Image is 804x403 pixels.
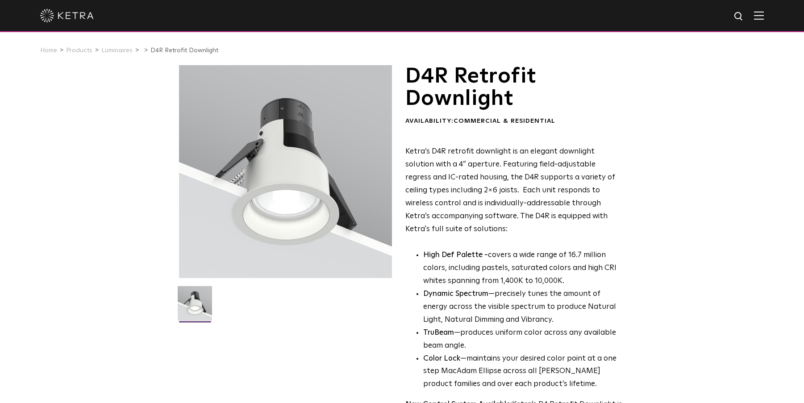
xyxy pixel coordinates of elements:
li: —precisely tunes the amount of energy across the visible spectrum to produce Natural Light, Natur... [423,288,623,327]
strong: Dynamic Spectrum [423,290,488,298]
strong: Color Lock [423,355,460,362]
img: search icon [733,11,745,22]
img: Hamburger%20Nav.svg [754,11,764,20]
img: D4R Retrofit Downlight [178,286,212,327]
li: —maintains your desired color point at a one step MacAdam Ellipse across all [PERSON_NAME] produc... [423,353,623,391]
img: ketra-logo-2019-white [40,9,94,22]
div: Availability: [405,117,623,126]
h1: D4R Retrofit Downlight [405,65,623,110]
a: Luminaires [101,47,133,54]
p: Ketra’s D4R retrofit downlight is an elegant downlight solution with a 4” aperture. Featuring fie... [405,145,623,236]
p: covers a wide range of 16.7 million colors, including pastels, saturated colors and high CRI whit... [423,249,623,288]
span: Commercial & Residential [454,118,555,124]
a: Home [40,47,57,54]
li: —produces uniform color across any available beam angle. [423,327,623,353]
a: Products [66,47,92,54]
strong: High Def Palette - [423,251,488,259]
a: D4R Retrofit Downlight [150,47,218,54]
strong: TruBeam [423,329,454,337]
